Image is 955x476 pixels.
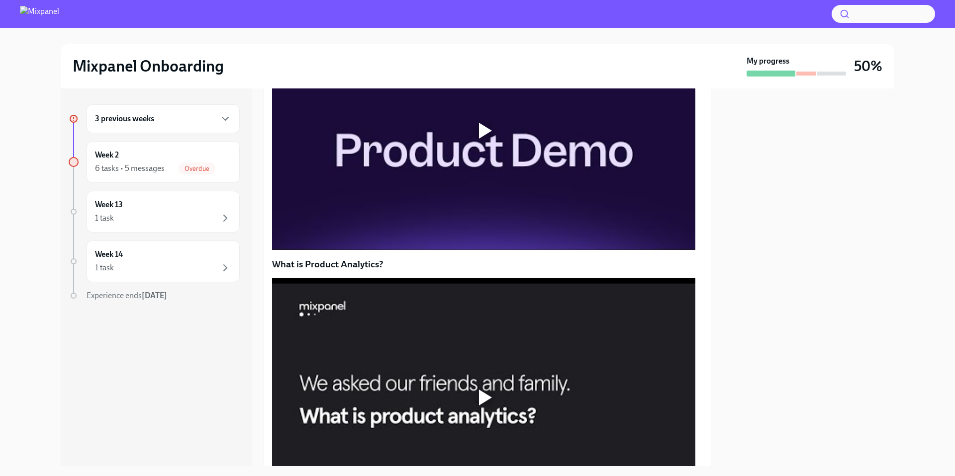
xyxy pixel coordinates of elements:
[747,56,789,67] strong: My progress
[20,6,59,22] img: Mixpanel
[272,258,703,271] p: What is Product Analytics?
[87,104,240,133] div: 3 previous weeks
[95,150,119,160] h6: Week 2
[69,191,240,233] a: Week 131 task
[73,56,224,76] h2: Mixpanel Onboarding
[95,262,114,273] div: 1 task
[95,113,154,124] h6: 3 previous weeks
[69,240,240,282] a: Week 141 task
[95,213,114,224] div: 1 task
[95,199,123,210] h6: Week 13
[95,163,165,174] div: 6 tasks • 5 messages
[95,249,123,260] h6: Week 14
[87,291,167,300] span: Experience ends
[69,141,240,183] a: Week 26 tasks • 5 messagesOverdue
[142,291,167,300] strong: [DATE]
[179,165,215,172] span: Overdue
[854,57,882,75] h3: 50%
